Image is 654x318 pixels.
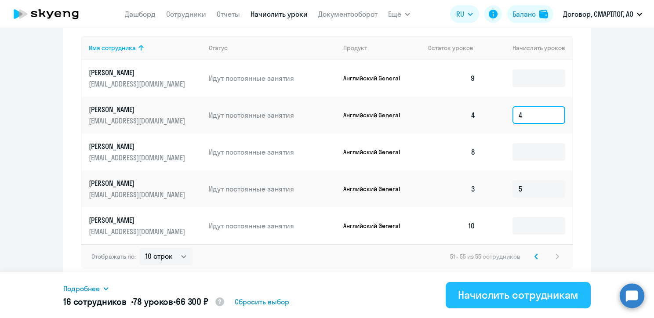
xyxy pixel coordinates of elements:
[89,153,187,163] p: [EMAIL_ADDRESS][DOMAIN_NAME]
[456,9,464,19] span: RU
[63,296,225,309] h5: 16 сотрудников • •
[428,44,473,52] span: Остаток уроков
[91,253,136,260] span: Отображать по:
[89,215,202,236] a: [PERSON_NAME][EMAIL_ADDRESS][DOMAIN_NAME]
[125,10,156,18] a: Дашборд
[209,44,228,52] div: Статус
[89,215,187,225] p: [PERSON_NAME]
[388,5,410,23] button: Ещё
[89,116,187,126] p: [EMAIL_ADDRESS][DOMAIN_NAME]
[318,10,378,18] a: Документооборот
[133,296,173,307] span: 78 уроков
[421,207,483,244] td: 10
[539,10,548,18] img: balance
[209,147,336,157] p: Идут постоянные занятия
[176,296,208,307] span: 66 300 ₽
[343,111,409,119] p: Английский General
[89,44,136,52] div: Имя сотрудника
[458,288,578,302] div: Начислить сотрудникам
[89,68,202,89] a: [PERSON_NAME][EMAIL_ADDRESS][DOMAIN_NAME]
[63,283,100,294] span: Подробнее
[343,185,409,193] p: Английский General
[209,73,336,83] p: Идут постоянные занятия
[428,44,483,52] div: Остаток уроков
[251,10,308,18] a: Начислить уроки
[483,36,572,60] th: Начислить уроков
[89,141,202,163] a: [PERSON_NAME][EMAIL_ADDRESS][DOMAIN_NAME]
[89,190,187,199] p: [EMAIL_ADDRESS][DOMAIN_NAME]
[89,44,202,52] div: Имя сотрудника
[343,222,409,230] p: Английский General
[89,105,187,114] p: [PERSON_NAME]
[209,44,336,52] div: Статус
[343,74,409,82] p: Английский General
[559,4,647,25] button: Договор, СМАРТЛОГ, АО
[446,282,591,308] button: Начислить сотрудникам
[209,184,336,194] p: Идут постоянные занятия
[421,60,483,97] td: 9
[507,5,553,23] button: Балансbalance
[421,170,483,207] td: 3
[343,44,367,52] div: Продукт
[89,178,187,188] p: [PERSON_NAME]
[450,253,520,260] span: 51 - 55 из 55 сотрудников
[89,105,202,126] a: [PERSON_NAME][EMAIL_ADDRESS][DOMAIN_NAME]
[209,110,336,120] p: Идут постоянные занятия
[421,97,483,134] td: 4
[209,221,336,231] p: Идут постоянные занятия
[89,141,187,151] p: [PERSON_NAME]
[450,5,479,23] button: RU
[166,10,206,18] a: Сотрудники
[89,227,187,236] p: [EMAIL_ADDRESS][DOMAIN_NAME]
[89,79,187,89] p: [EMAIL_ADDRESS][DOMAIN_NAME]
[217,10,240,18] a: Отчеты
[235,296,289,307] span: Сбросить выбор
[343,148,409,156] p: Английский General
[421,134,483,170] td: 8
[388,9,401,19] span: Ещё
[89,68,187,77] p: [PERSON_NAME]
[89,178,202,199] a: [PERSON_NAME][EMAIL_ADDRESS][DOMAIN_NAME]
[563,9,633,19] p: Договор, СМАРТЛОГ, АО
[343,44,421,52] div: Продукт
[512,9,536,19] div: Баланс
